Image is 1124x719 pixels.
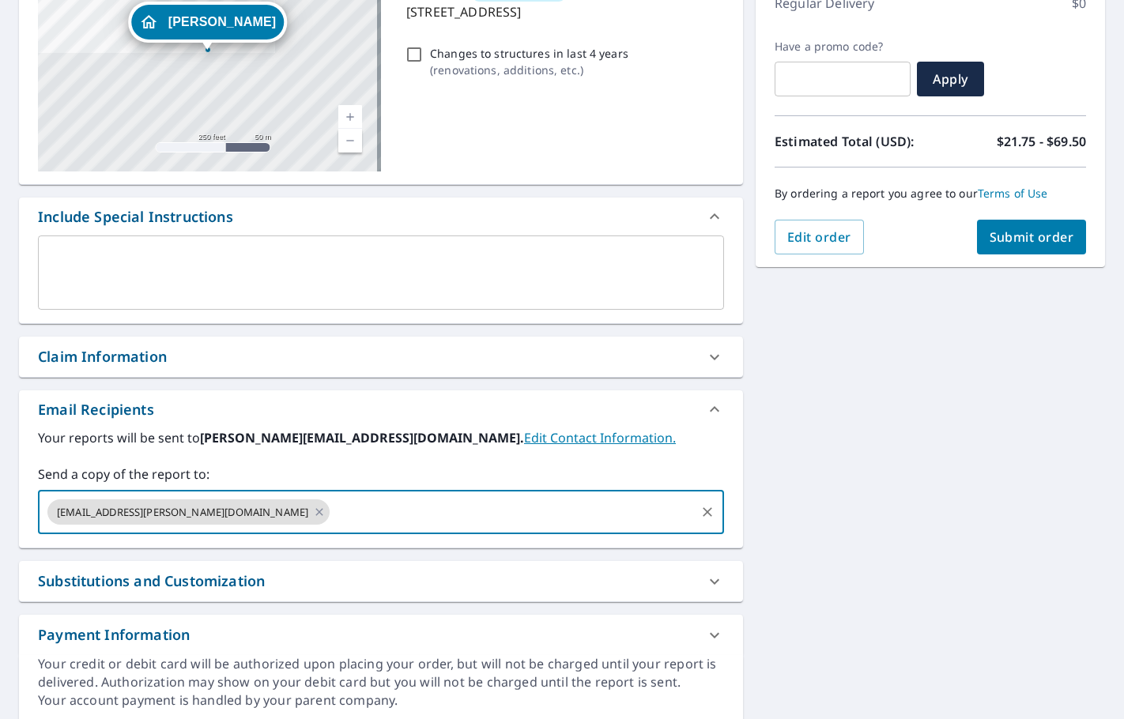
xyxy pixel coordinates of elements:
div: Your credit or debit card will be authorized upon placing your order, but will not be charged unt... [38,655,724,691]
a: EditContactInfo [524,429,676,446]
span: Edit order [787,228,851,246]
label: Send a copy of the report to: [38,465,724,484]
a: Current Level 17, Zoom Out [338,129,362,152]
div: Claim Information [38,346,167,367]
label: Have a promo code? [775,40,911,54]
button: Submit order [977,220,1087,254]
div: Payment Information [38,624,190,646]
span: [PERSON_NAME] [168,16,276,28]
div: Claim Information [19,337,743,377]
div: Substitutions and Customization [19,561,743,601]
span: Submit order [990,228,1074,246]
button: Edit order [775,220,864,254]
div: Email Recipients [19,390,743,428]
a: Current Level 17, Zoom In [338,105,362,129]
p: Changes to structures in last 4 years [430,45,628,62]
span: [EMAIL_ADDRESS][PERSON_NAME][DOMAIN_NAME] [47,505,318,520]
b: [PERSON_NAME][EMAIL_ADDRESS][DOMAIN_NAME]. [200,429,524,446]
p: Estimated Total (USD): [775,132,930,151]
p: $21.75 - $69.50 [997,132,1086,151]
span: Apply [930,70,971,88]
div: Your account payment is handled by your parent company. [38,691,724,710]
button: Clear [696,501,719,523]
a: Terms of Use [978,186,1048,201]
div: Payment Information [19,615,743,655]
div: Include Special Instructions [19,198,743,235]
div: Substitutions and Customization [38,570,265,592]
div: Include Special Instructions [38,206,233,228]
div: [EMAIL_ADDRESS][PERSON_NAME][DOMAIN_NAME] [47,499,330,525]
p: [STREET_ADDRESS] [406,2,718,21]
p: ( renovations, additions, etc. ) [430,62,628,78]
label: Your reports will be sent to [38,428,724,447]
div: Email Recipients [38,399,154,420]
div: Dropped pin, building RON ROACH, Residential property, 23042 Oakwood Ave Eastpointe, MI 48021 [128,2,287,51]
p: By ordering a report you agree to our [775,186,1086,201]
button: Apply [917,62,984,96]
